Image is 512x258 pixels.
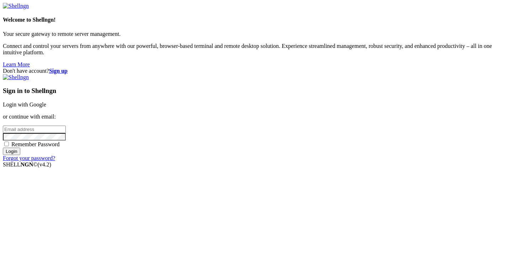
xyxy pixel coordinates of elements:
a: Sign up [49,68,68,74]
p: or continue with email: [3,114,509,120]
span: Remember Password [11,141,60,147]
img: Shellngn [3,3,29,9]
div: Don't have account? [3,68,509,74]
span: SHELL © [3,161,51,168]
p: Your secure gateway to remote server management. [3,31,509,37]
h3: Sign in to Shellngn [3,87,509,95]
p: Connect and control your servers from anywhere with our powerful, browser-based terminal and remo... [3,43,509,56]
img: Shellngn [3,74,29,81]
span: 4.2.0 [38,161,52,168]
a: Learn More [3,61,30,67]
input: Login [3,148,20,155]
a: Login with Google [3,101,46,108]
h4: Welcome to Shellngn! [3,17,509,23]
input: Email address [3,126,66,133]
a: Forgot your password? [3,155,55,161]
b: NGN [21,161,33,168]
input: Remember Password [4,142,9,146]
